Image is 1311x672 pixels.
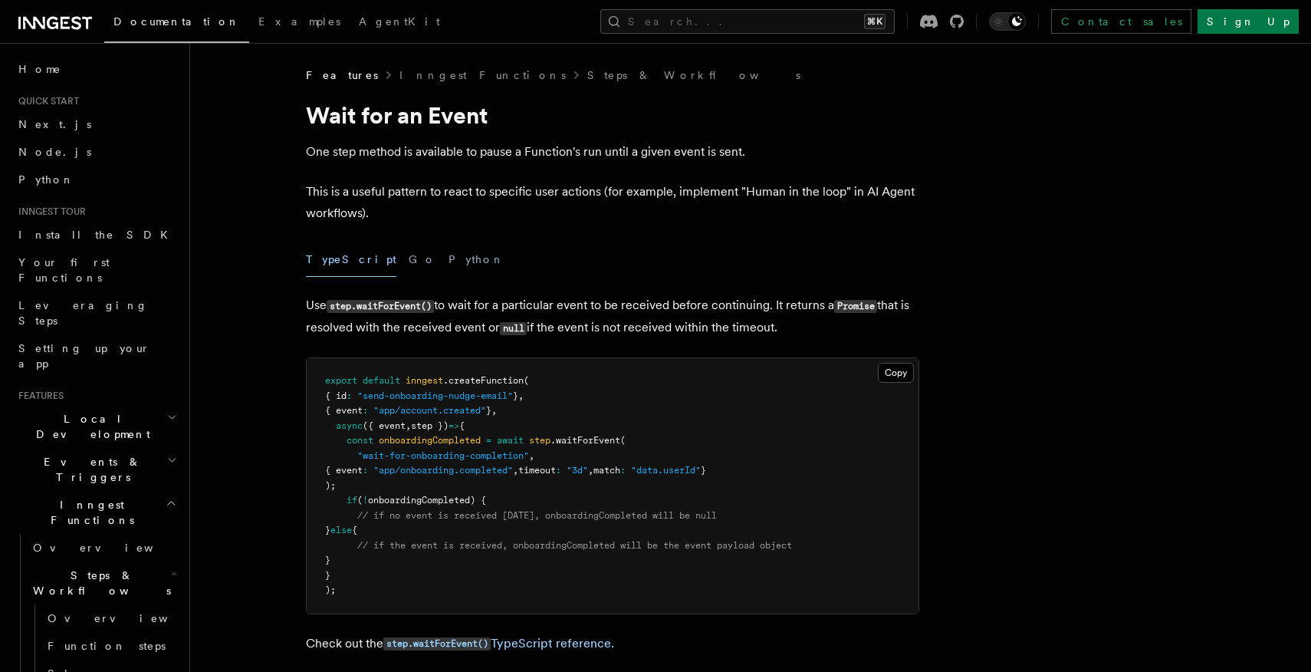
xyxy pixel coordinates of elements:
[357,540,792,551] span: // if the event is received, onboardingCompleted will be the event payload object
[593,465,620,476] span: match
[363,375,400,386] span: default
[834,300,877,313] code: Promise
[325,465,363,476] span: { event
[27,562,180,604] button: Steps & Workflows
[357,510,717,521] span: // if no event is received [DATE], onboardingCompleted will be null
[18,256,110,284] span: Your first Functions
[12,95,79,107] span: Quick start
[27,534,180,562] a: Overview
[352,525,357,535] span: {
[529,435,550,446] span: step
[409,242,436,277] button: Go
[41,604,180,632] a: Overview
[18,299,148,327] span: Leveraging Steps
[1198,9,1299,34] a: Sign Up
[12,249,180,292] a: Your first Functions
[449,420,459,431] span: =>
[459,420,465,431] span: {
[567,465,588,476] span: "3d"
[104,5,249,43] a: Documentation
[12,411,167,442] span: Local Development
[449,242,504,277] button: Python
[383,636,614,651] a: step.waitForEvent()TypeScript reference.
[12,138,180,166] a: Node.js
[363,465,368,476] span: :
[373,405,486,416] span: "app/account.created"
[48,612,205,624] span: Overview
[443,375,524,386] span: .createFunction
[48,640,166,652] span: Function steps
[18,118,91,130] span: Next.js
[306,242,396,277] button: TypeScript
[550,435,620,446] span: .waitForEvent
[347,435,373,446] span: const
[556,465,561,476] span: :
[18,229,177,241] span: Install the SDK
[325,480,336,491] span: );
[864,14,886,29] kbd: ⌘K
[406,375,443,386] span: inngest
[306,141,919,163] p: One step method is available to pause a Function's run until a given event is sent.
[878,363,914,383] button: Copy
[249,5,350,41] a: Examples
[12,166,180,193] a: Python
[325,570,330,581] span: }
[12,55,180,83] a: Home
[41,632,180,660] a: Function steps
[18,146,91,158] span: Node.js
[379,435,481,446] span: onboardingCompleted
[363,405,368,416] span: :
[306,633,919,655] p: Check out the
[12,448,180,491] button: Events & Triggers
[406,420,411,431] span: ,
[350,5,449,41] a: AgentKit
[357,390,513,401] span: "send-onboarding-nudge-email"
[325,405,363,416] span: { event
[12,497,166,528] span: Inngest Functions
[325,525,330,535] span: }
[491,405,497,416] span: ,
[518,390,524,401] span: ,
[486,405,491,416] span: }
[518,465,556,476] span: timeout
[588,465,593,476] span: ,
[325,375,357,386] span: export
[12,334,180,377] a: Setting up your app
[500,322,527,335] code: null
[399,68,566,83] a: Inngest Functions
[12,221,180,249] a: Install the SDK
[363,495,368,506] span: !
[306,68,378,83] span: Features
[12,206,86,218] span: Inngest tour
[357,450,529,461] span: "wait-for-onboarding-completion"
[1051,9,1191,34] a: Contact sales
[620,435,626,446] span: (
[258,15,340,28] span: Examples
[306,181,919,224] p: This is a useful pattern to react to specific user actions (for example, implement "Human in the ...
[347,495,357,506] span: if
[325,555,330,565] span: }
[27,568,171,598] span: Steps & Workflows
[12,292,180,334] a: Leveraging Steps
[587,68,800,83] a: Steps & Workflows
[600,9,895,34] button: Search...⌘K
[18,61,61,77] span: Home
[701,465,706,476] span: }
[18,342,150,370] span: Setting up your app
[12,110,180,138] a: Next.js
[18,173,74,186] span: Python
[631,465,701,476] span: "data.userId"
[336,420,363,431] span: async
[12,405,180,448] button: Local Development
[368,495,486,506] span: onboardingCompleted) {
[524,375,529,386] span: (
[620,465,626,476] span: :
[306,295,919,339] p: Use to wait for a particular event to be received before continuing. It returns a that is resolve...
[325,390,347,401] span: { id
[306,101,919,129] h1: Wait for an Event
[12,454,167,485] span: Events & Triggers
[113,15,240,28] span: Documentation
[363,420,406,431] span: ({ event
[989,12,1026,31] button: Toggle dark mode
[373,465,513,476] span: "app/onboarding.completed"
